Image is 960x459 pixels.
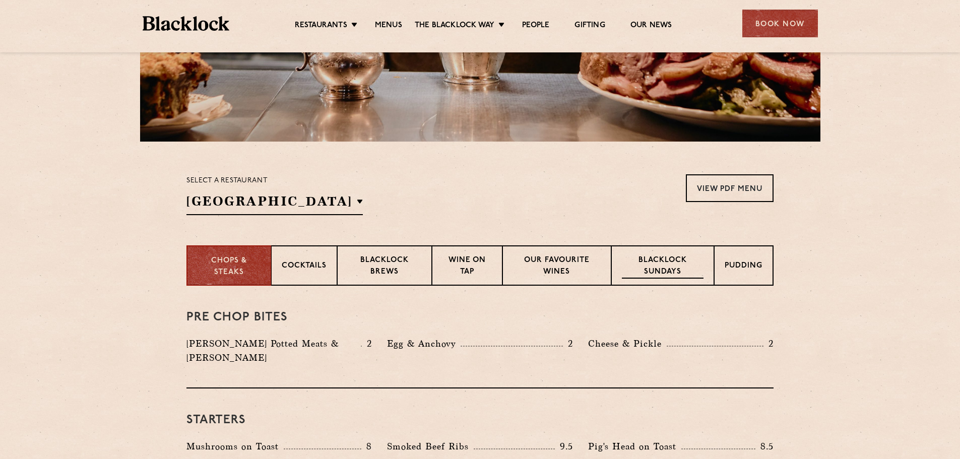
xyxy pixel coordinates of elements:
[186,439,284,453] p: Mushrooms on Toast
[622,255,703,279] p: Blacklock Sundays
[362,337,372,350] p: 2
[295,21,347,32] a: Restaurants
[563,337,573,350] p: 2
[375,21,402,32] a: Menus
[186,311,774,324] h3: Pre Chop Bites
[415,21,494,32] a: The Blacklock Way
[588,337,667,351] p: Cheese & Pickle
[186,192,363,215] h2: [GEOGRAPHIC_DATA]
[742,10,818,37] div: Book Now
[588,439,681,453] p: Pig's Head on Toast
[186,337,361,365] p: [PERSON_NAME] Potted Meats & [PERSON_NAME]
[387,439,474,453] p: Smoked Beef Ribs
[143,16,230,31] img: BL_Textured_Logo-footer-cropped.svg
[725,260,762,273] p: Pudding
[555,440,573,453] p: 9.5
[186,414,774,427] h3: Starters
[630,21,672,32] a: Our News
[442,255,492,279] p: Wine on Tap
[387,337,461,351] p: Egg & Anchovy
[574,21,605,32] a: Gifting
[282,260,327,273] p: Cocktails
[763,337,774,350] p: 2
[522,21,549,32] a: People
[755,440,774,453] p: 8.5
[348,255,421,279] p: Blacklock Brews
[513,255,600,279] p: Our favourite wines
[686,174,774,202] a: View PDF Menu
[361,440,372,453] p: 8
[198,255,261,278] p: Chops & Steaks
[186,174,363,187] p: Select a restaurant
